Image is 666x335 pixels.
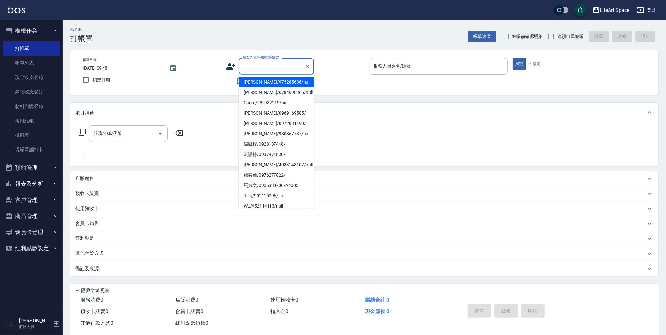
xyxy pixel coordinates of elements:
a: 高階收支登錄 [3,85,60,99]
button: LifeArt Space [590,4,632,17]
a: 打帳單 [3,41,60,56]
p: 項目消費 [75,110,94,116]
p: 服務人員 [19,324,51,330]
li: WL/952114113/null [239,201,314,211]
label: 顧客姓名/手機號碼/編號 [243,55,279,60]
span: 紅利點數折抵 0 [175,320,208,326]
span: 預收卡販賣 0 [80,308,108,314]
input: YYYY/MM/DD hh:mm [83,63,163,73]
span: 業績合計 0 [365,297,389,303]
span: 其他付款方式 0 [80,320,113,326]
button: 報表及分析 [3,176,60,192]
p: 紅利點數 [75,235,97,242]
p: 其他付款方式 [75,250,107,257]
span: 現金應收 0 [365,308,389,314]
div: 使用預收卡 [70,201,658,216]
button: 不指定 [526,58,543,70]
div: 紅利點數 [70,231,658,246]
a: 每日結帳 [3,114,60,128]
button: Clear [303,62,312,71]
p: 會員卡銷售 [75,220,99,227]
a: 帳單列表 [3,56,60,70]
div: 項目消費 [70,103,658,123]
a: 現金收支登錄 [3,70,60,85]
div: 其他付款方式 [70,246,658,261]
button: 預約管理 [3,160,60,176]
a: 材料自購登錄 [3,99,60,114]
li: [PERSON_NAME]/0972081190/ [239,118,314,129]
button: 帳單速查 [468,31,496,42]
h2: Key In [70,28,93,32]
span: 結帳前確認明細 [512,33,543,40]
li: [PERSON_NAME]/980867787/null [239,129,314,139]
li: Carrie/989982219/null [239,98,314,108]
div: 預收卡販賣 [70,186,658,201]
button: save [574,4,587,16]
li: 馬方文/0905330706/Ab005 [239,180,314,191]
span: 會員卡販賣 0 [175,308,203,314]
button: Open [155,129,165,139]
span: 服務消費 0 [80,297,103,303]
span: 鎖定日期 [93,77,110,83]
div: LifeArt Space [600,6,629,14]
li: [PERSON_NAME]/0989169585/ [239,108,314,118]
button: 客戶管理 [3,192,60,208]
button: 指定 [513,58,526,70]
a: 排班表 [3,128,60,142]
button: 櫃檯作業 [3,23,60,39]
li: [PERSON_NAME]/4083148107/null [239,160,314,170]
h5: [PERSON_NAME] [19,318,51,324]
label: 帳單日期 [83,58,96,62]
li: Jing/902125096/null [239,191,314,201]
button: 商品管理 [3,208,60,224]
span: 扣入金 0 [270,308,288,314]
img: Logo [8,6,25,13]
span: 使用預收卡 0 [270,297,298,303]
p: 預收卡販賣 [75,190,99,197]
img: Person [5,317,18,330]
p: 店販銷售 [75,175,94,182]
div: 店販銷售 [70,171,658,186]
p: 隱藏業績明細 [81,287,109,294]
button: Choose date, selected date is 2025-08-11 [166,61,181,76]
button: 紅利點數設定 [3,240,60,256]
div: 會員卡銷售 [70,216,658,231]
p: 備註及來源 [75,265,99,272]
p: 使用預收卡 [75,205,99,212]
li: 宏語聆/0937971830/ [239,149,314,160]
div: 備註及來源 [70,261,658,276]
li: [PERSON_NAME]/975285636/null [239,77,314,87]
li: [PERSON_NAME]/6784698365/null [239,87,314,98]
h3: 打帳單 [70,34,93,43]
button: 會員卡管理 [3,224,60,240]
span: 店販消費 0 [175,297,198,303]
li: 盧宥綸/0976277822/ [239,170,314,180]
a: 現場電腦打卡 [3,142,60,157]
span: 連續打單結帳 [557,33,584,40]
button: 登出 [634,4,658,16]
li: 湯凱程/0928137448/ [239,139,314,149]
